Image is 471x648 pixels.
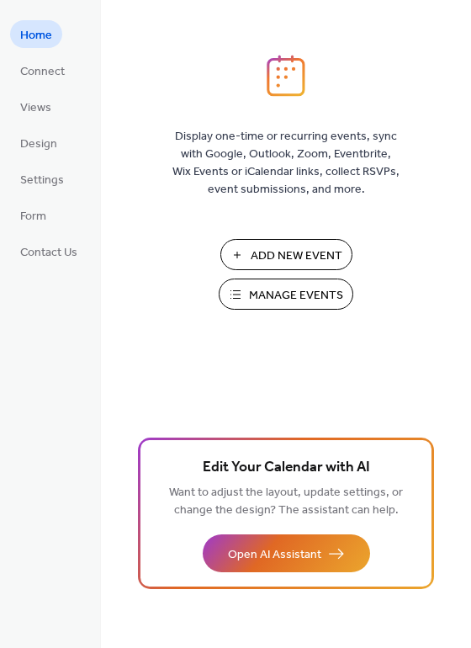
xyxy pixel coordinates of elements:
[10,165,74,193] a: Settings
[10,237,87,265] a: Contact Us
[20,27,52,45] span: Home
[203,456,370,480] span: Edit Your Calendar with AI
[20,208,46,226] span: Form
[20,63,65,81] span: Connect
[10,201,56,229] a: Form
[10,56,75,84] a: Connect
[219,279,353,310] button: Manage Events
[20,135,57,153] span: Design
[20,244,77,262] span: Contact Us
[267,55,305,97] img: logo_icon.svg
[20,172,64,189] span: Settings
[10,129,67,157] a: Design
[203,534,370,572] button: Open AI Assistant
[10,93,61,120] a: Views
[251,247,342,265] span: Add New Event
[220,239,352,270] button: Add New Event
[249,287,343,305] span: Manage Events
[169,481,403,522] span: Want to adjust the layout, update settings, or change the design? The assistant can help.
[172,128,400,199] span: Display one-time or recurring events, sync with Google, Outlook, Zoom, Eventbrite, Wix Events or ...
[20,99,51,117] span: Views
[228,546,321,564] span: Open AI Assistant
[10,20,62,48] a: Home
